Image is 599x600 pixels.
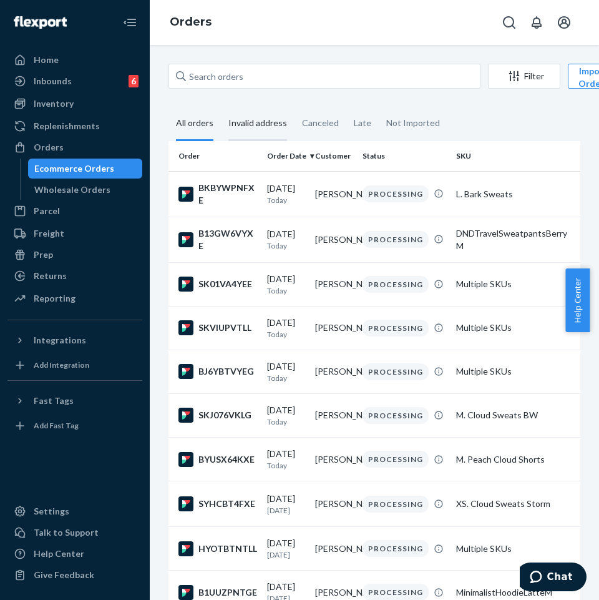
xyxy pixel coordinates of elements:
[315,150,353,161] div: Customer
[267,448,305,471] div: [DATE]
[456,188,571,200] div: L. Bark Sweats
[565,268,590,332] button: Help Center
[267,373,305,383] p: Today
[267,329,305,340] p: Today
[363,451,429,468] div: PROCESSING
[34,292,75,305] div: Reporting
[267,505,305,516] p: [DATE]
[267,493,305,516] div: [DATE]
[310,306,358,350] td: [PERSON_NAME]
[363,363,429,380] div: PROCESSING
[178,364,257,379] div: BJ6YBTVYEG
[34,526,99,539] div: Talk to Support
[178,452,257,467] div: BYUSX64KXE
[34,162,114,175] div: Ecommerce Orders
[267,460,305,471] p: Today
[7,288,142,308] a: Reporting
[178,277,257,292] div: SK01VA4YEE
[34,505,69,518] div: Settings
[34,205,60,217] div: Parcel
[302,107,339,139] div: Canceled
[34,75,72,87] div: Inbounds
[178,227,257,252] div: B13GW6VYXE
[178,496,257,511] div: SYHCBT4FXE
[363,276,429,293] div: PROCESSING
[524,10,549,35] button: Open notifications
[310,527,358,571] td: [PERSON_NAME]
[310,481,358,527] td: [PERSON_NAME]
[168,141,262,171] th: Order
[34,248,53,261] div: Prep
[7,544,142,564] a: Help Center
[34,97,74,110] div: Inventory
[310,217,358,262] td: [PERSON_NAME]
[363,407,429,424] div: PROCESSING
[451,306,576,350] td: Multiple SKUs
[386,107,440,139] div: Not Imported
[358,141,451,171] th: Status
[178,408,257,423] div: SKJ076VKLG
[14,16,67,29] img: Flexport logo
[170,15,212,29] a: Orders
[456,409,571,421] div: M. Cloud Sweats BW
[456,453,571,466] div: M. Peach Cloud Shorts
[34,270,67,282] div: Returns
[7,416,142,436] a: Add Fast Tag
[7,50,142,70] a: Home
[34,420,79,431] div: Add Fast Tag
[168,64,480,89] input: Search orders
[34,227,64,240] div: Freight
[451,350,576,393] td: Multiple SKUs
[7,330,142,350] button: Integrations
[267,537,305,560] div: [DATE]
[451,527,576,571] td: Multiple SKUs
[34,548,84,560] div: Help Center
[520,563,587,594] iframe: Opens a widget where you can chat to one of our agents
[363,231,429,248] div: PROCESSING
[267,360,305,383] div: [DATE]
[451,141,576,171] th: SKU
[7,224,142,243] a: Freight
[267,549,305,560] p: [DATE]
[7,501,142,521] a: Settings
[267,240,305,251] p: Today
[363,185,429,202] div: PROCESSING
[363,540,429,557] div: PROCESSING
[267,228,305,251] div: [DATE]
[7,116,142,136] a: Replenishments
[267,404,305,427] div: [DATE]
[267,317,305,340] div: [DATE]
[7,523,142,543] button: Talk to Support
[363,320,429,337] div: PROCESSING
[497,10,522,35] button: Open Search Box
[267,285,305,296] p: Today
[34,569,94,581] div: Give Feedback
[262,141,310,171] th: Order Date
[310,438,358,481] td: [PERSON_NAME]
[7,71,142,91] a: Inbounds6
[451,262,576,306] td: Multiple SKUs
[310,262,358,306] td: [PERSON_NAME]
[489,70,560,82] div: Filter
[488,64,560,89] button: Filter
[178,541,257,556] div: HYOTBTNTLL
[456,227,571,252] div: DNDTravelSweatpantsBerryM
[363,496,429,513] div: PROCESSING
[178,585,257,600] div: B1UUZPNTGE
[7,266,142,286] a: Returns
[228,107,287,141] div: Invalid address
[310,393,358,437] td: [PERSON_NAME]
[7,245,142,265] a: Prep
[552,10,577,35] button: Open account menu
[117,10,142,35] button: Close Navigation
[7,355,142,375] a: Add Integration
[34,334,86,347] div: Integrations
[456,498,571,510] div: XS. Cloud Sweats Storm
[7,565,142,585] button: Give Feedback
[267,195,305,205] p: Today
[34,184,110,196] div: Wholesale Orders
[129,75,139,87] div: 6
[28,180,143,200] a: Wholesale Orders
